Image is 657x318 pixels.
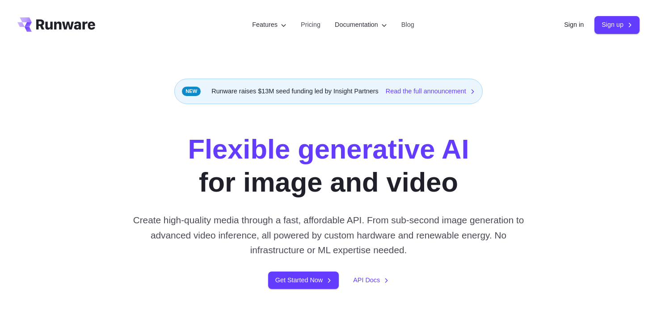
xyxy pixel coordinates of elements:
[268,272,339,289] a: Get Started Now
[301,20,320,30] a: Pricing
[386,86,475,96] a: Read the full announcement
[564,20,584,30] a: Sign in
[353,275,389,285] a: API Docs
[188,134,469,164] strong: Flexible generative AI
[335,20,387,30] label: Documentation
[594,16,640,33] a: Sign up
[401,20,414,30] a: Blog
[17,17,95,32] a: Go to /
[174,79,483,104] div: Runware raises $13M seed funding led by Insight Partners
[188,133,469,198] h1: for image and video
[252,20,286,30] label: Features
[130,213,528,257] p: Create high-quality media through a fast, affordable API. From sub-second image generation to adv...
